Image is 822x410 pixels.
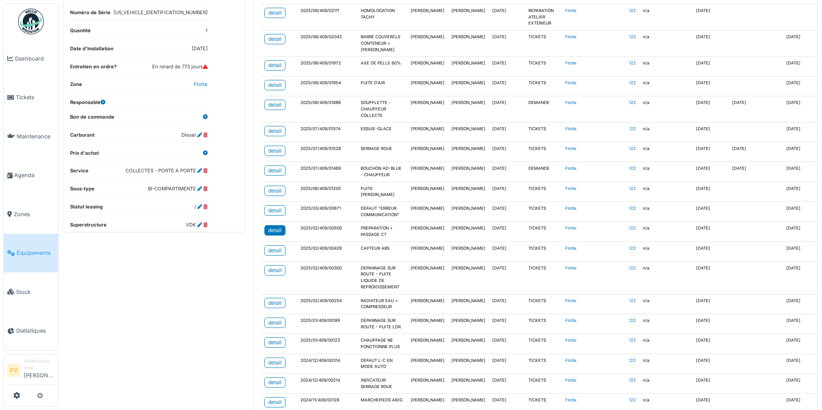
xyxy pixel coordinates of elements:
[297,142,357,162] td: 2025/07/409/01528
[407,334,448,354] td: [PERSON_NAME]
[264,358,285,368] a: detail
[268,299,282,307] div: detail
[70,45,113,56] dt: Date d'Installation
[70,203,103,214] dt: Statut leasing
[565,398,577,402] a: Flotte
[357,122,407,142] td: ESSUIE-GLACE
[297,334,357,354] td: 2025/01/409/00123
[264,245,285,256] a: detail
[264,126,285,136] a: detail
[4,39,58,78] a: Dashboard
[126,167,208,174] dd: COLLECTES - PORTE A PORTE
[525,261,562,294] td: TICKETS
[4,312,58,351] a: Statistiques
[639,261,693,294] td: n/a
[639,162,693,182] td: n/a
[693,242,729,261] td: [DATE]
[565,318,577,323] a: Flotte
[693,354,729,373] td: [DATE]
[357,261,407,294] td: DEPANNAGE SUR ROUTE - FUITE LIQUIDE DE REFROIDISSEMENT
[268,379,282,386] div: detail
[629,358,636,363] a: 122
[693,31,729,57] td: [DATE]
[7,364,20,377] li: FV
[525,242,562,261] td: TICKETS
[693,261,729,294] td: [DATE]
[264,34,285,44] a: detail
[693,162,729,182] td: [DATE]
[525,4,562,31] td: REPARATION ATELIER EXTERIEUR
[565,61,577,65] a: Flotte
[70,99,105,106] dt: Responsable
[407,202,448,222] td: [PERSON_NAME]
[489,334,525,354] td: [DATE]
[629,206,636,211] a: 122
[194,203,208,211] dd: /
[448,334,489,354] td: [PERSON_NAME]
[4,272,58,312] a: Stock
[181,132,208,139] dd: Diesel
[489,31,525,57] td: [DATE]
[297,4,357,31] td: 2025/09/409/02111
[489,182,525,202] td: [DATE]
[70,63,117,74] dt: Entretien en ordre?
[729,142,783,162] td: [DATE]
[70,221,107,232] dt: Superstructure
[629,378,636,382] a: 122
[7,358,55,385] a: FV Gestionnaire local[PERSON_NAME]
[268,226,282,234] div: detail
[448,162,489,182] td: [PERSON_NAME]
[639,57,693,76] td: n/a
[525,314,562,334] td: TICKETS
[565,126,577,131] a: Flotte
[268,207,282,214] div: detail
[639,31,693,57] td: n/a
[693,142,729,162] td: [DATE]
[268,101,282,109] div: detail
[489,222,525,242] td: [DATE]
[194,81,208,87] a: Flotte
[448,57,489,76] td: [PERSON_NAME]
[448,96,489,122] td: [PERSON_NAME]
[15,55,55,63] span: Dashboard
[264,298,285,308] a: detail
[629,80,636,85] a: 122
[448,294,489,314] td: [PERSON_NAME]
[407,294,448,314] td: [PERSON_NAME]
[448,4,489,31] td: [PERSON_NAME]
[268,147,282,155] div: detail
[448,76,489,96] td: [PERSON_NAME]
[407,162,448,182] td: [PERSON_NAME]
[16,93,55,101] span: Tickets
[407,354,448,373] td: [PERSON_NAME]
[264,377,285,388] a: detail
[565,166,577,171] a: Flotte
[264,8,285,18] a: detail
[639,374,693,394] td: n/a
[297,202,357,222] td: 2025/03/409/00671
[357,294,407,314] td: RADIATEUR EAU + COMPRESSEUR
[264,100,285,110] a: detail
[268,35,282,43] div: detail
[268,398,282,406] div: detail
[407,374,448,394] td: [PERSON_NAME]
[205,27,208,34] dd: 1
[565,246,577,251] a: Flotte
[407,57,448,76] td: [PERSON_NAME]
[357,314,407,334] td: DEPANNAGE SUR ROUTE - FUITE LDR
[407,182,448,202] td: [PERSON_NAME]
[407,4,448,31] td: [PERSON_NAME]
[264,337,285,348] a: detail
[70,113,114,124] dt: Bon de commande
[489,142,525,162] td: [DATE]
[14,210,55,218] span: Zones
[693,202,729,222] td: [DATE]
[565,378,577,382] a: Flotte
[70,150,99,160] dt: Prix d'achat
[264,318,285,328] a: detail
[525,162,562,182] td: DEMANDE
[357,4,407,31] td: HOMOLOGATION TACHY
[639,354,693,373] td: n/a
[448,122,489,142] td: [PERSON_NAME]
[629,318,636,323] a: 122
